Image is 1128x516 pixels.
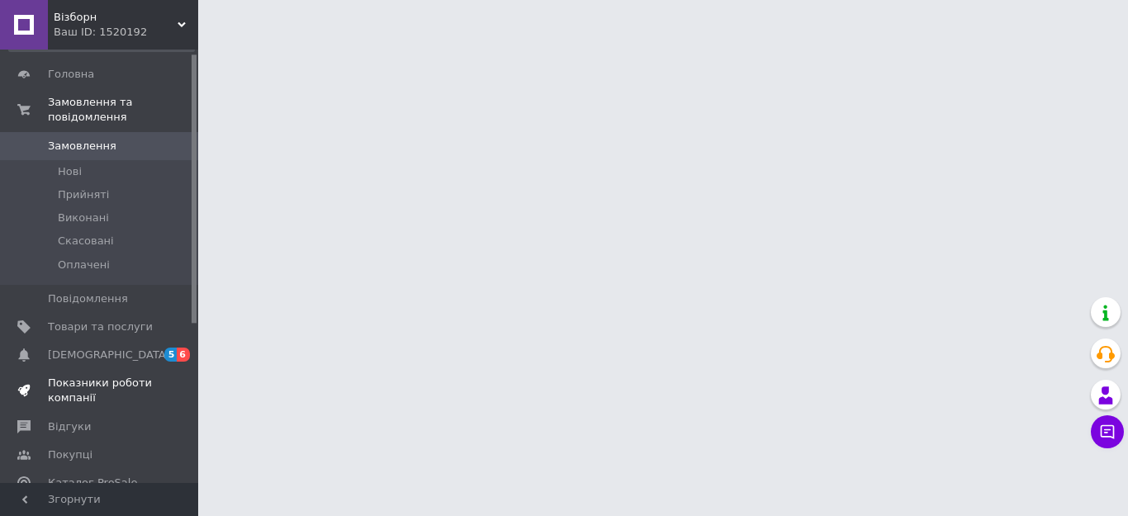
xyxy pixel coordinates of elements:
span: Нові [58,164,82,179]
span: [DEMOGRAPHIC_DATA] [48,348,170,362]
span: Виконані [58,211,109,225]
span: 5 [164,348,178,362]
button: Чат з покупцем [1091,415,1124,448]
span: Прийняті [58,187,109,202]
span: Скасовані [58,234,114,249]
span: Показники роботи компанії [48,376,153,405]
span: 6 [177,348,190,362]
span: Каталог ProSale [48,476,137,490]
span: Повідомлення [48,291,128,306]
span: Головна [48,67,94,82]
span: Товари та послуги [48,320,153,334]
div: Ваш ID: 1520192 [54,25,198,40]
span: Відгуки [48,419,91,434]
span: Замовлення [48,139,116,154]
span: Покупці [48,447,92,462]
span: Замовлення та повідомлення [48,95,198,125]
span: Візборн [54,10,178,25]
span: Оплачені [58,258,110,272]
